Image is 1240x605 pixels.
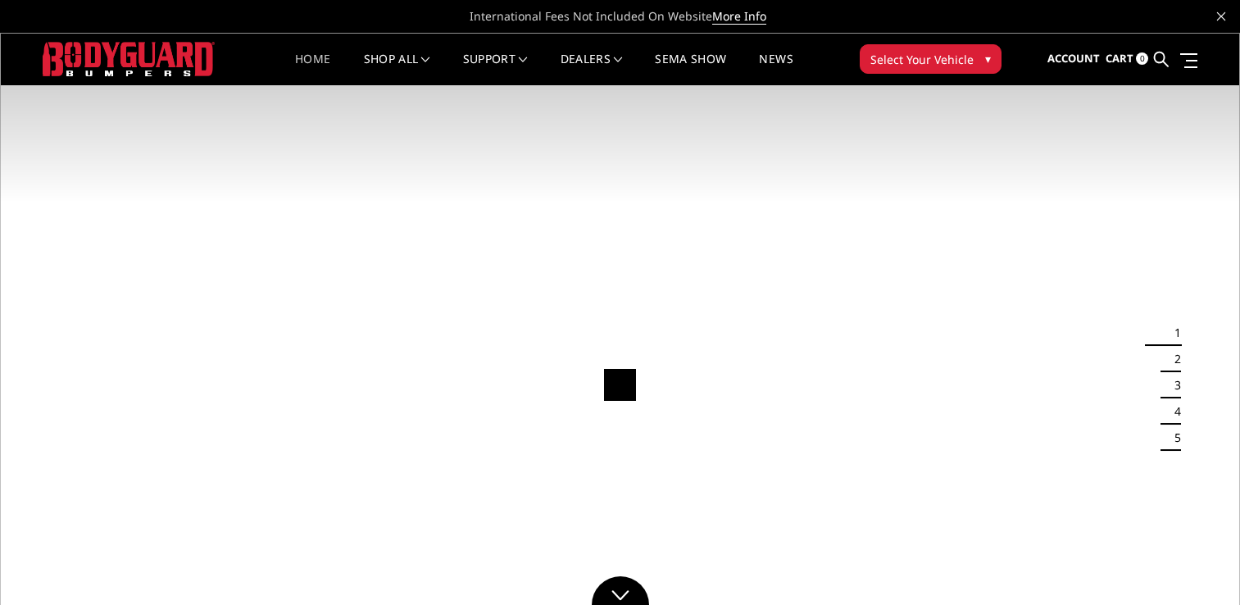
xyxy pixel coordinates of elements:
[1136,52,1148,65] span: 0
[1165,320,1181,346] button: 1 of 5
[1106,37,1148,81] a: Cart 0
[870,51,974,68] span: Select Your Vehicle
[759,53,793,85] a: News
[592,576,649,605] a: Click to Down
[43,42,215,75] img: BODYGUARD BUMPERS
[655,53,726,85] a: SEMA Show
[463,53,528,85] a: Support
[1106,51,1133,66] span: Cart
[295,53,330,85] a: Home
[985,50,991,67] span: ▾
[364,53,430,85] a: shop all
[1165,346,1181,372] button: 2 of 5
[1165,425,1181,451] button: 5 of 5
[1165,372,1181,398] button: 3 of 5
[1165,398,1181,425] button: 4 of 5
[1047,51,1100,66] span: Account
[860,44,1002,74] button: Select Your Vehicle
[561,53,623,85] a: Dealers
[1047,37,1100,81] a: Account
[712,8,766,25] a: More Info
